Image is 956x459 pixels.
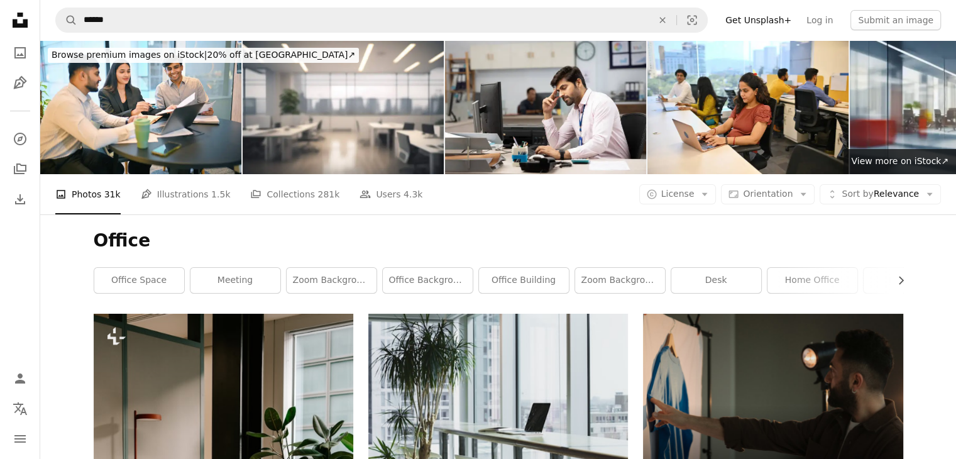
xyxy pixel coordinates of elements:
a: office background [383,268,473,293]
a: office space [94,268,184,293]
a: office building [479,268,569,293]
a: Get Unsplash+ [718,10,799,30]
span: 1.5k [211,187,230,201]
button: Language [8,396,33,421]
a: Browse premium images on iStock|20% off at [GEOGRAPHIC_DATA]↗ [40,40,366,70]
a: meeting [190,268,280,293]
a: Log in / Sign up [8,366,33,391]
button: Search Unsplash [56,8,77,32]
span: 4.3k [404,187,422,201]
a: Explore [8,126,33,152]
img: Young Business Person Using Computer in Bank Stock Photo [445,40,646,174]
span: Sort by [842,189,873,199]
a: Illustrations 1.5k [141,174,231,214]
form: Find visuals sitewide [55,8,708,33]
a: desk [671,268,761,293]
h1: Office [94,229,903,252]
button: Sort byRelevance [820,184,941,204]
a: Collections [8,157,33,182]
span: License [661,189,695,199]
a: business [864,268,953,293]
a: zoom background [287,268,376,293]
span: View more on iStock ↗ [851,156,948,166]
a: zoom background office [575,268,665,293]
a: Illustrations [8,70,33,96]
a: Users 4.3k [360,174,422,214]
a: View more on iStock↗ [843,149,956,174]
button: Submit an image [850,10,941,30]
span: 281k [317,187,339,201]
a: Collections 281k [250,174,339,214]
button: scroll list to the right [889,268,903,293]
span: 20% off at [GEOGRAPHIC_DATA] ↗ [52,50,355,60]
a: Download History [8,187,33,212]
button: Clear [649,8,676,32]
button: Orientation [721,184,815,204]
span: Browse premium images on iStock | [52,50,207,60]
img: Defocused background image of a workspace in a modern office. [243,40,444,174]
img: Young business professionals collaborating in a modern meeting room [40,40,241,174]
span: Orientation [743,189,793,199]
a: Photos [8,40,33,65]
span: Relevance [842,188,919,201]
button: License [639,184,717,204]
a: turned off laptop computer on top of brown wooden table [368,394,628,406]
a: Log in [799,10,840,30]
a: home office [767,268,857,293]
button: Visual search [677,8,707,32]
img: Cheerful mid adult woman along with her coworkers working on a Laptop in an office cubicle [647,40,849,174]
a: Home — Unsplash [8,8,33,35]
button: Menu [8,426,33,451]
